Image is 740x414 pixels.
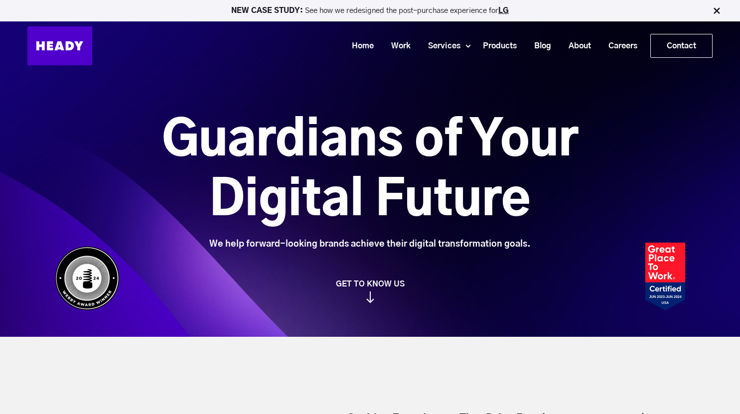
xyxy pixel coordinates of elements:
a: GET TO KNOW US [50,279,690,303]
img: Heady_2023_Certification_Badge [645,243,685,310]
strong: NEW CASE STUDY: [231,7,305,14]
p: See how we redesigned the post-purchase experience for [4,7,736,14]
img: arrow_down [366,292,374,303]
a: LG [498,7,509,14]
img: Heady_WebbyAward_Winner-4 [55,246,120,310]
a: Home [339,37,379,55]
img: Close Bar [712,6,722,16]
a: Blog [522,37,556,55]
h1: Guardians of Your Digital Future [106,111,634,231]
a: Contact [651,34,712,57]
div: We help forward-looking brands achieve their digital transformation goals. [106,239,634,250]
div: Navigation Menu [102,34,713,58]
img: Heady_Logo_Web-01 (1) [27,26,92,65]
a: Careers [596,37,642,55]
a: Products [470,37,522,55]
a: Services [416,37,465,55]
a: About [556,37,596,55]
a: Work [379,37,416,55]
